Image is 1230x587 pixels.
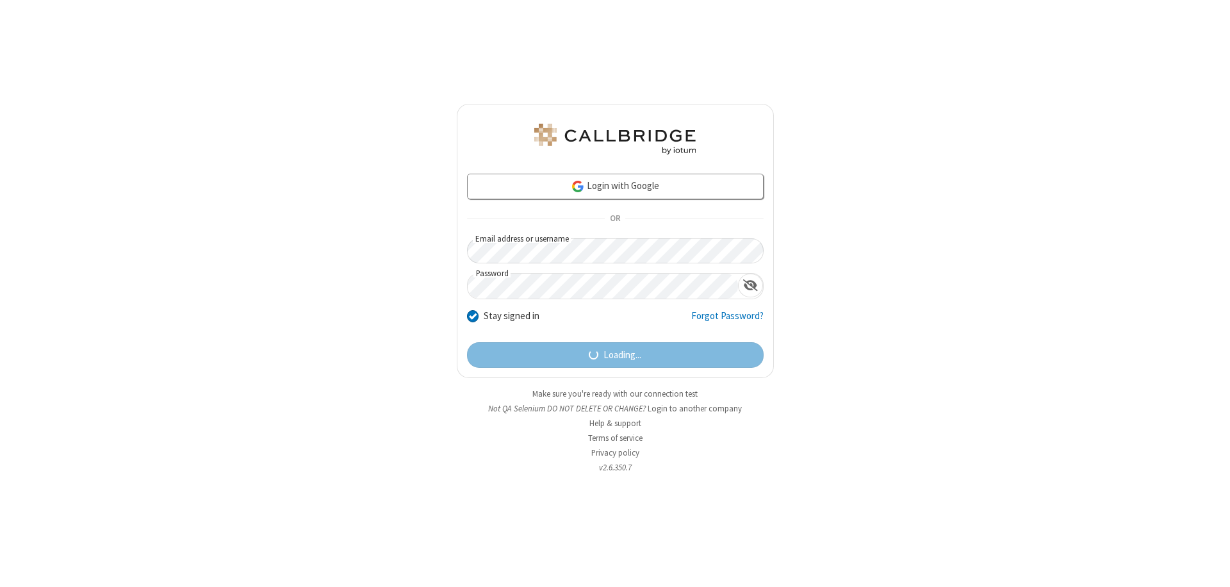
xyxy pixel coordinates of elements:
div: Show password [738,274,763,297]
button: Loading... [467,342,764,368]
a: Privacy policy [591,447,639,458]
a: Help & support [589,418,641,429]
a: Login with Google [467,174,764,199]
a: Forgot Password? [691,309,764,333]
span: Loading... [603,348,641,363]
a: Make sure you're ready with our connection test [532,388,698,399]
label: Stay signed in [484,309,539,324]
button: Login to another company [648,402,742,415]
img: google-icon.png [571,179,585,194]
input: Password [468,274,738,299]
img: QA Selenium DO NOT DELETE OR CHANGE [532,124,698,154]
span: OR [605,210,625,228]
input: Email address or username [467,238,764,263]
a: Terms of service [588,433,643,443]
li: v2.6.350.7 [457,461,774,474]
li: Not QA Selenium DO NOT DELETE OR CHANGE? [457,402,774,415]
